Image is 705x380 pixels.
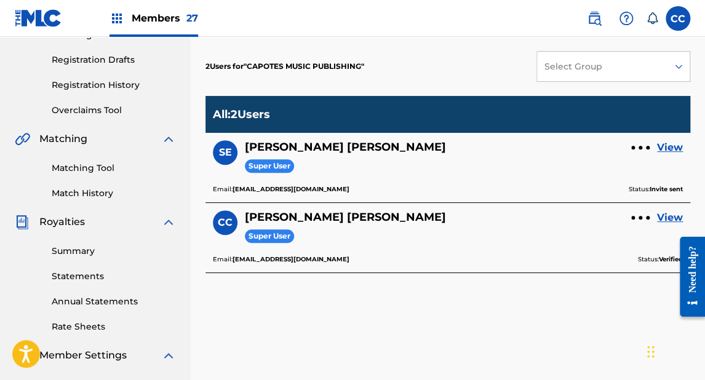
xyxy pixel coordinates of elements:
[245,210,446,224] h5: Carlos Eutimio Cañedo Walle
[213,108,270,121] p: All : 2 Users
[614,6,639,31] div: Help
[629,184,683,195] p: Status:
[52,162,176,175] a: Matching Tool
[15,9,62,27] img: MLC Logo
[544,60,659,73] div: Select Group
[213,184,349,195] p: Email:
[161,348,176,363] img: expand
[205,61,244,71] span: 2 Users for
[161,215,176,229] img: expand
[161,132,176,146] img: expand
[245,229,294,243] span: Super User
[52,270,176,283] a: Statements
[671,232,705,322] iframe: Resource Center
[650,185,683,193] b: Invite sent
[52,320,176,333] a: Rate Sheets
[52,187,176,200] a: Match History
[186,12,198,24] span: 27
[52,104,176,117] a: Overclaims Tool
[245,159,294,173] span: Super User
[657,210,683,225] a: View
[582,6,607,31] a: Public Search
[233,255,349,263] b: [EMAIL_ADDRESS][DOMAIN_NAME]
[110,11,124,26] img: Top Rightsholders
[52,79,176,92] a: Registration History
[233,185,349,193] b: [EMAIL_ADDRESS][DOMAIN_NAME]
[587,11,602,26] img: search
[218,215,233,230] span: CC
[659,255,683,263] b: Verified
[39,132,87,146] span: Matching
[244,61,364,71] span: CAPOTES MUSIC PUBLISHING
[647,333,655,370] div: Arrastrar
[52,53,176,66] a: Registration Drafts
[643,321,705,380] div: Widget de chat
[39,215,85,229] span: Royalties
[666,6,690,31] div: User Menu
[132,11,198,25] span: Members
[39,348,127,363] span: Member Settings
[245,140,446,154] h5: SERGIO ALBERTO ESPINOZA ORTIZ
[52,295,176,308] a: Annual Statements
[52,245,176,258] a: Summary
[213,254,349,265] p: Email:
[219,145,232,160] span: SE
[643,321,705,380] iframe: Chat Widget
[646,12,658,25] div: Notifications
[619,11,634,26] img: help
[15,215,30,229] img: Royalties
[657,140,683,155] a: View
[638,254,683,265] p: Status:
[15,132,30,146] img: Matching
